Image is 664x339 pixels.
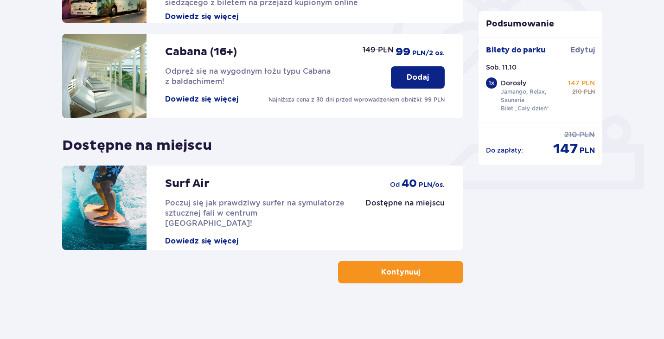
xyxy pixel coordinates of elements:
[165,67,331,86] span: Odpręż się na wygodnym łożu typu Cabana z baldachimem!
[486,77,497,89] div: 1 x
[62,166,147,250] img: attraction
[165,198,345,228] span: Poczuj się jak prawdziwy surfer na symulatorze sztucznej fali w centrum [GEOGRAPHIC_DATA]!
[570,45,595,55] span: Edytuj
[568,78,595,88] p: 147 PLN
[501,104,549,113] p: Bilet „Cały dzień”
[486,45,546,55] p: Bilety do parku
[501,88,565,104] p: Jamango, Relax, Saunaria
[412,49,445,58] span: PLN /2 os.
[165,12,238,22] button: Dowiedz się więcej
[165,45,237,59] p: Cabana (16+)
[391,66,445,89] button: Dodaj
[579,130,595,140] span: PLN
[381,267,420,277] p: Kontynuuj
[580,146,595,156] span: PLN
[486,63,517,72] p: Sob. 11.10
[268,96,445,104] p: Najniższa cena z 30 dni przed wprowadzeniem obniżki: 99 PLN
[165,177,210,191] p: Surf Air
[62,34,147,118] img: attraction
[501,78,526,88] p: Dorosły
[584,88,595,96] span: PLN
[165,236,238,246] button: Dowiedz się więcej
[479,19,603,30] p: Podsumowanie
[396,45,410,59] span: 99
[165,94,238,104] button: Dowiedz się więcej
[564,130,577,140] span: 210
[407,72,429,83] p: Dodaj
[553,140,578,158] span: 147
[365,198,445,208] p: Dostępne na miejscu
[419,180,445,190] span: PLN /os.
[402,177,417,191] span: 40
[62,129,212,154] p: Dostępne na miejscu
[486,146,523,155] p: Do zapłaty :
[390,180,400,189] span: od
[363,45,394,55] p: 149 PLN
[338,261,463,283] button: Kontynuuj
[572,88,582,96] span: 210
